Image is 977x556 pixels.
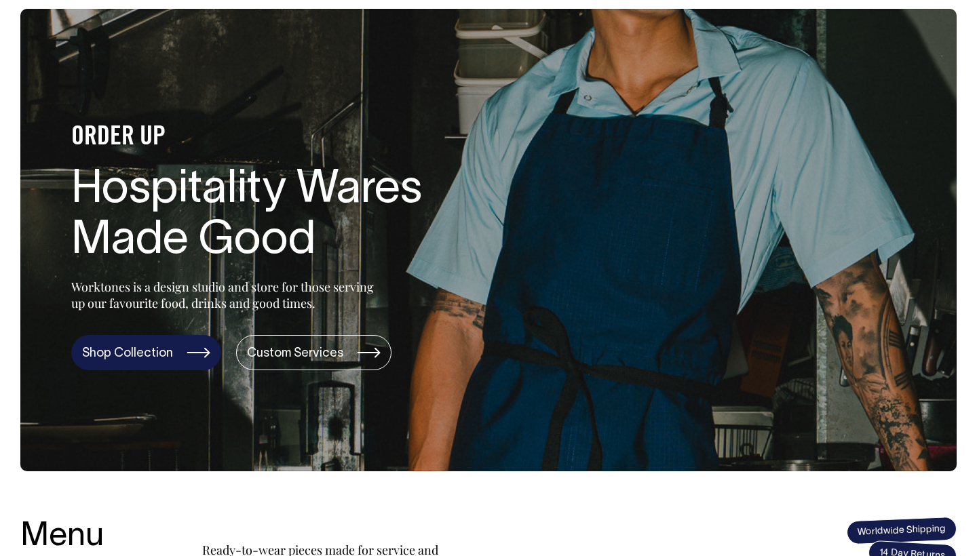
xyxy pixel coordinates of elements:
[71,123,505,152] h4: ORDER UP
[846,517,957,545] span: Worldwide Shipping
[71,165,505,267] h1: Hospitality Wares Made Good
[71,279,380,311] p: Worktones is a design studio and store for those serving up our favourite food, drinks and good t...
[71,335,221,370] a: Shop Collection
[236,335,391,370] a: Custom Services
